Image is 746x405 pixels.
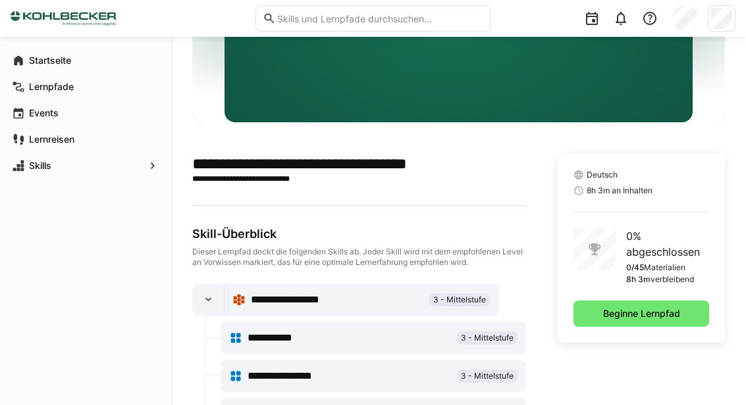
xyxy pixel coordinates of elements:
[276,12,484,24] input: Skills und Lernpfade durchsuchen…
[626,274,651,285] p: 8h 3m
[192,247,526,268] div: Dieser Lernpfad deckt die folgenden Skills ab. Jeder Skill wird mit dem empfohlenen Level an Vorw...
[573,300,709,327] button: Beginne Lernpfad
[601,307,682,320] span: Beginne Lernpfad
[644,262,685,273] p: Materialien
[626,228,709,260] p: 0% abgeschlossen
[192,227,526,241] div: Skill-Überblick
[461,371,514,381] span: 3 - Mittelstufe
[651,274,694,285] p: verbleibend
[626,262,644,273] p: 0/45
[587,185,653,196] span: 8h 3m an Inhalten
[433,295,486,305] span: 3 - Mittelstufe
[461,333,514,343] span: 3 - Mittelstufe
[587,170,618,180] span: Deutsch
